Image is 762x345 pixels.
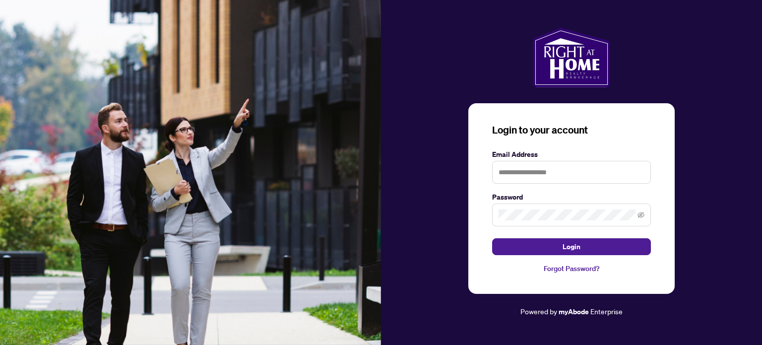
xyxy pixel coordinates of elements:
span: eye-invisible [637,211,644,218]
span: Login [563,239,580,255]
h3: Login to your account [492,123,651,137]
span: Powered by [520,307,557,316]
a: Forgot Password? [492,263,651,274]
button: Login [492,238,651,255]
label: Password [492,192,651,203]
label: Email Address [492,149,651,160]
a: myAbode [559,306,589,317]
span: Enterprise [590,307,623,316]
img: ma-logo [533,28,610,87]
